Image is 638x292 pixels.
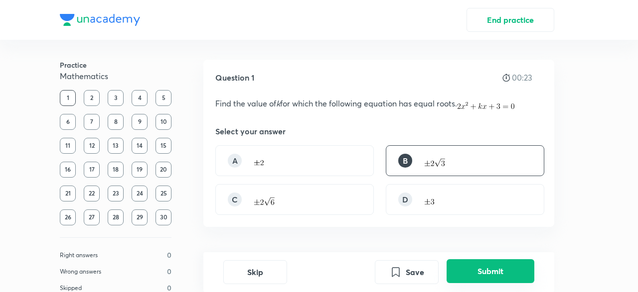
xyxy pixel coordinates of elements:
[60,186,76,201] div: 21
[502,74,510,82] img: stopwatch icon
[84,114,100,130] div: 7
[60,267,101,276] p: Wrong answers
[156,209,171,225] div: 30
[502,73,542,82] div: 00:23
[108,114,124,130] div: 8
[398,193,412,206] div: D
[424,159,445,167] img: \pm 2 \sqrt{3}
[60,60,171,70] h6: Practice
[60,114,76,130] div: 6
[215,125,286,137] h5: Select your answer
[84,138,100,154] div: 12
[223,260,287,284] button: Skip
[254,160,264,166] img: \pm 2
[108,162,124,178] div: 18
[108,90,124,106] div: 3
[84,186,100,201] div: 22
[132,162,148,178] div: 19
[84,209,100,225] div: 27
[108,186,124,201] div: 23
[60,209,76,225] div: 26
[60,14,140,26] img: Company Logo
[132,90,148,106] div: 4
[132,209,148,225] div: 29
[156,90,171,106] div: 5
[156,138,171,154] div: 15
[108,209,124,225] div: 28
[254,197,275,205] img: \pm 2 \sqrt{6}
[228,193,242,206] div: C
[467,8,554,32] button: End practice
[398,154,412,168] div: B
[215,72,254,84] h5: Question 1
[457,102,514,109] img: 2x^2+kx+3=0
[447,259,534,283] button: Submit
[60,251,98,260] p: Right answers
[132,186,148,201] div: 24
[228,154,242,168] div: A
[60,138,76,154] div: 11
[60,70,171,82] h5: Mathematics
[276,98,280,108] em: k
[156,114,171,130] div: 10
[375,260,439,284] button: Save
[60,162,76,178] div: 16
[167,266,171,277] p: 0
[424,199,434,204] img: \pm 3
[215,97,542,109] p: Find the value of for which the following equation has equal roots.
[156,162,171,178] div: 20
[108,138,124,154] div: 13
[132,138,148,154] div: 14
[132,114,148,130] div: 9
[167,250,171,260] p: 0
[84,90,100,106] div: 2
[156,186,171,201] div: 25
[84,162,100,178] div: 17
[60,90,76,106] div: 1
